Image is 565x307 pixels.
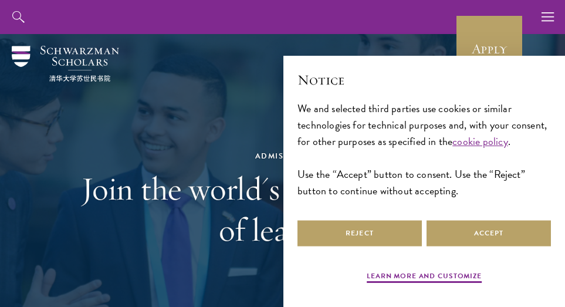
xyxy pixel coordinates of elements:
img: Schwarzman Scholars [12,46,119,82]
div: Admissions [80,150,485,163]
button: Reject [297,220,422,247]
h1: Join the world's next generation of leaders. [80,168,485,250]
a: cookie policy [452,133,508,149]
div: We and selected third parties use cookies or similar technologies for technical purposes and, wit... [297,100,551,199]
h2: Notice [297,70,551,90]
a: Apply [456,16,522,82]
button: Accept [427,220,551,247]
button: Learn more and customize [367,271,482,285]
